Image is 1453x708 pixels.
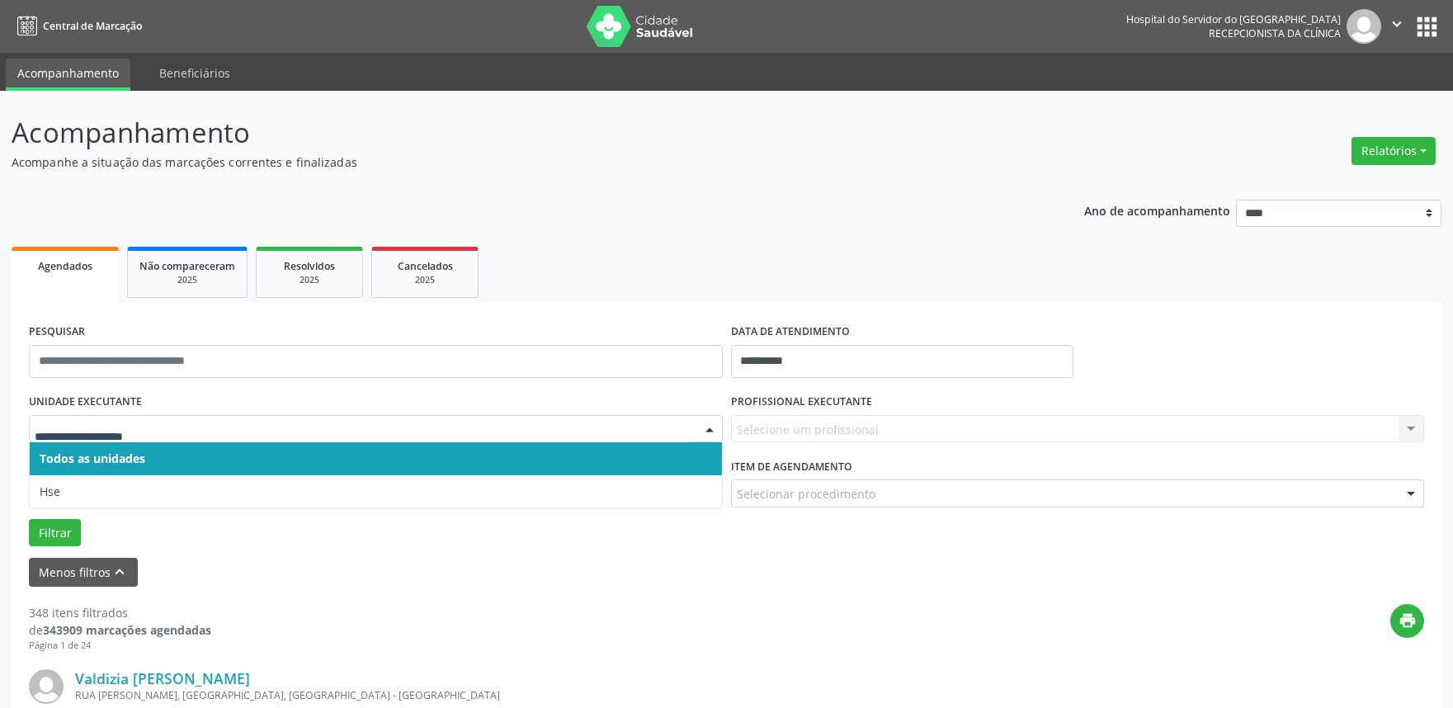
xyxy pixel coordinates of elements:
[384,274,466,286] div: 2025
[148,59,242,87] a: Beneficiários
[1126,12,1341,26] div: Hospital do Servidor do [GEOGRAPHIC_DATA]
[40,484,60,499] span: Hse
[29,319,85,345] label: PESQUISAR
[1084,200,1230,220] p: Ano de acompanhamento
[139,274,235,286] div: 2025
[40,451,145,466] span: Todos as unidades
[1352,137,1436,165] button: Relatórios
[1388,15,1406,33] i: 
[731,319,850,345] label: DATA DE ATENDIMENTO
[75,669,250,687] a: Valdizia [PERSON_NAME]
[284,259,335,273] span: Resolvidos
[29,621,211,639] div: de
[38,259,92,273] span: Agendados
[12,153,1012,171] p: Acompanhe a situação das marcações correntes e finalizadas
[29,389,142,415] label: UNIDADE EXECUTANTE
[1347,9,1381,44] img: img
[737,485,875,503] span: Selecionar procedimento
[43,622,211,638] strong: 343909 marcações agendadas
[1209,26,1341,40] span: Recepcionista da clínica
[43,19,142,33] span: Central de Marcação
[398,259,453,273] span: Cancelados
[1381,9,1413,44] button: 
[29,604,211,621] div: 348 itens filtrados
[1390,604,1424,638] button: print
[12,112,1012,153] p: Acompanhamento
[731,389,872,415] label: PROFISSIONAL EXECUTANTE
[139,259,235,273] span: Não compareceram
[29,669,64,704] img: img
[29,558,138,587] button: Menos filtroskeyboard_arrow_up
[111,563,129,581] i: keyboard_arrow_up
[731,454,852,479] label: Item de agendamento
[1413,12,1441,41] button: apps
[29,519,81,547] button: Filtrar
[75,688,1177,702] div: RUA [PERSON_NAME], [GEOGRAPHIC_DATA], [GEOGRAPHIC_DATA] - [GEOGRAPHIC_DATA]
[29,639,211,653] div: Página 1 de 24
[1399,611,1417,630] i: print
[12,12,142,40] a: Central de Marcação
[268,274,351,286] div: 2025
[6,59,130,91] a: Acompanhamento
